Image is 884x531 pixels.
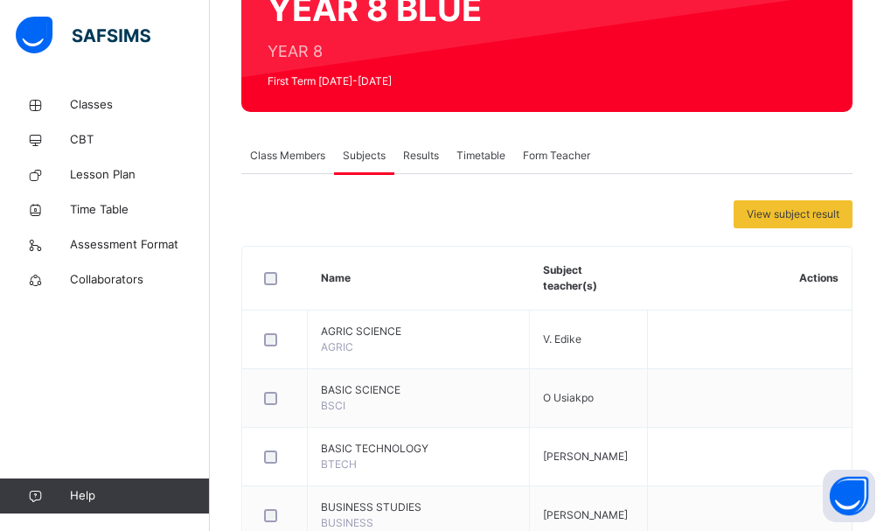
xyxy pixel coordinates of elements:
[321,516,373,529] span: BUSINESS
[16,17,150,53] img: safsims
[70,271,210,289] span: Collaborators
[530,247,648,311] th: Subject teacher(s)
[747,206,839,222] span: View subject result
[321,382,516,398] span: BASIC SCIENCE
[321,458,357,471] span: BTECH
[403,148,439,164] span: Results
[543,508,628,521] span: [PERSON_NAME]
[250,148,325,164] span: Class Members
[648,247,852,311] th: Actions
[543,450,628,463] span: [PERSON_NAME]
[523,148,590,164] span: Form Teacher
[70,131,210,149] span: CBT
[308,247,530,311] th: Name
[456,148,505,164] span: Timetable
[70,201,210,219] span: Time Table
[343,148,386,164] span: Subjects
[321,399,345,412] span: BSCI
[543,391,594,404] span: O Usiakpo
[70,236,210,254] span: Assessment Format
[70,96,210,114] span: Classes
[70,487,209,505] span: Help
[543,332,581,346] span: V. Edike
[268,73,482,89] span: First Term [DATE]-[DATE]
[321,441,516,457] span: BASIC TECHNOLOGY
[70,166,210,184] span: Lesson Plan
[321,324,516,339] span: AGRIC SCIENCE
[321,340,353,353] span: AGRIC
[823,470,875,522] button: Open asap
[321,500,516,515] span: BUSINESS STUDIES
